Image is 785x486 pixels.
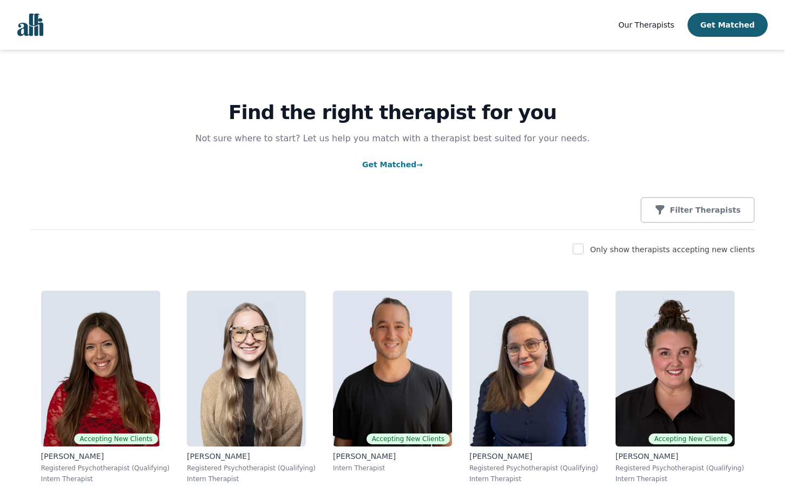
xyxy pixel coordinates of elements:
img: alli logo [17,14,43,36]
img: Kavon_Banejad [333,291,452,446]
span: Accepting New Clients [649,434,732,444]
img: Faith_Woodley [187,291,306,446]
p: Intern Therapist [187,475,316,483]
p: [PERSON_NAME] [333,451,452,462]
button: Filter Therapists [640,197,755,223]
label: Only show therapists accepting new clients [590,245,755,254]
p: [PERSON_NAME] [616,451,744,462]
img: Janelle_Rushton [616,291,735,446]
p: Intern Therapist [41,475,170,483]
p: Intern Therapist [616,475,744,483]
button: Get Matched [688,13,768,37]
p: Registered Psychotherapist (Qualifying) [469,464,598,472]
p: [PERSON_NAME] [187,451,316,462]
span: Accepting New Clients [367,434,450,444]
span: Accepting New Clients [74,434,158,444]
a: Our Therapists [618,18,674,31]
p: Registered Psychotherapist (Qualifying) [41,464,170,472]
p: [PERSON_NAME] [41,451,170,462]
h1: Find the right therapist for you [30,102,755,123]
p: [PERSON_NAME] [469,451,598,462]
img: Vanessa_McCulloch [469,291,588,446]
p: Not sure where to start? Let us help you match with a therapist best suited for your needs. [185,132,600,145]
span: Our Therapists [618,21,674,29]
img: Alisha_Levine [41,291,160,446]
p: Filter Therapists [670,205,741,215]
p: Registered Psychotherapist (Qualifying) [616,464,744,472]
span: → [416,160,423,169]
p: Intern Therapist [333,464,452,472]
p: Registered Psychotherapist (Qualifying) [187,464,316,472]
a: Get Matched [362,160,423,169]
p: Intern Therapist [469,475,598,483]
